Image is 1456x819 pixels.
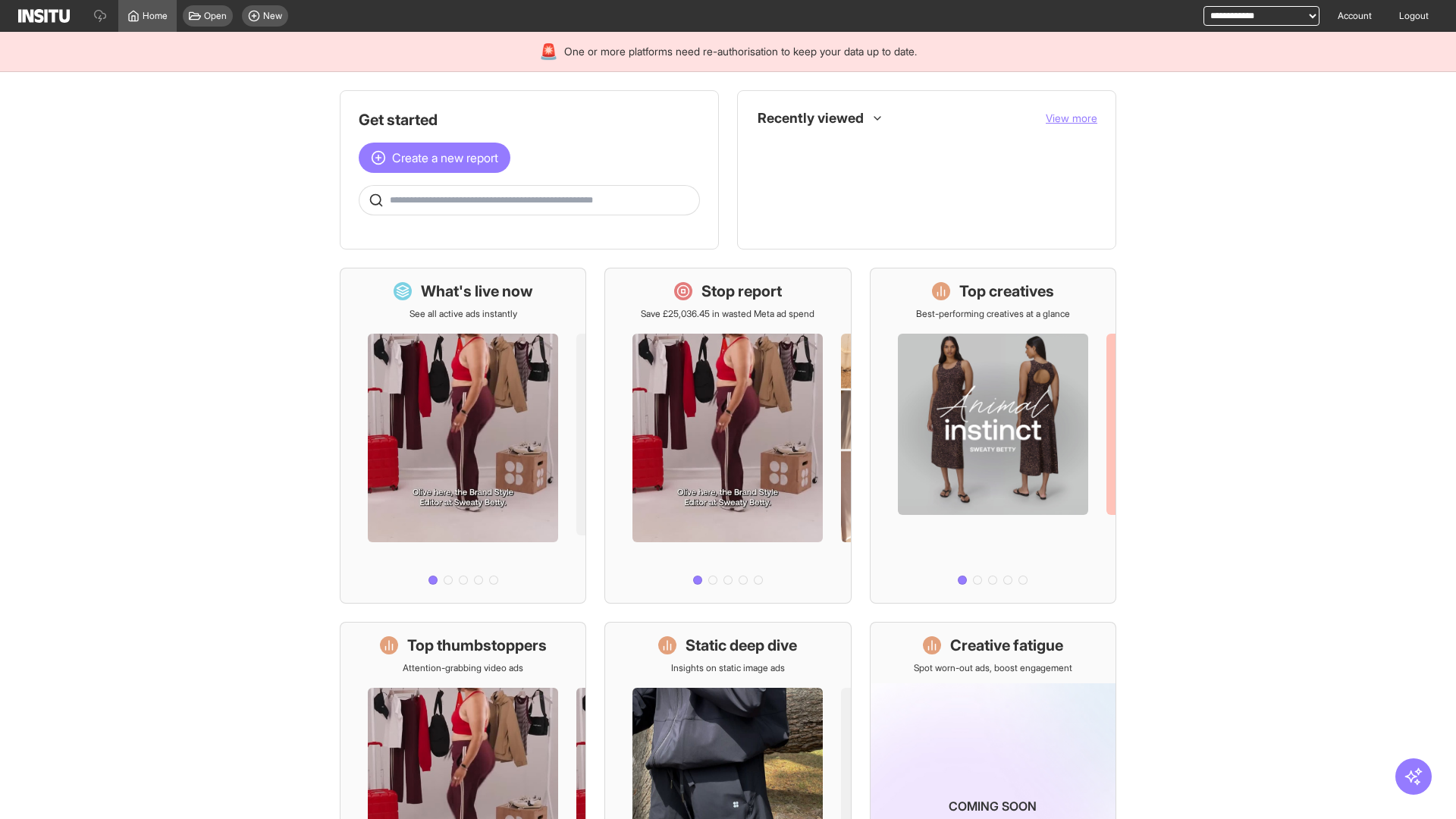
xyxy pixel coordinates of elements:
img: Logo [18,9,70,23]
span: View more [1046,111,1097,124]
span: Create a new report [392,149,498,167]
h1: What's live now [421,281,533,302]
h1: Static deep dive [686,635,797,656]
a: What's live nowSee all active ads instantly [340,268,586,604]
div: 🚨 [539,41,558,62]
span: Home [143,10,168,22]
h1: Top thumbstoppers [407,635,547,656]
a: Top creativesBest-performing creatives at a glance [870,268,1116,604]
span: Open [204,10,227,22]
span: One or more platforms need re-authorisation to keep your data up to date. [564,44,917,59]
p: Attention-grabbing video ads [403,662,523,674]
p: Save £25,036.45 in wasted Meta ad spend [641,308,814,320]
button: View more [1046,111,1097,126]
p: Best-performing creatives at a glance [916,308,1070,320]
h1: Get started [359,109,700,130]
p: Insights on static image ads [671,662,785,674]
a: Stop reportSave £25,036.45 in wasted Meta ad spend [604,268,851,604]
span: New [263,10,282,22]
h1: Top creatives [959,281,1054,302]
button: Create a new report [359,143,510,173]
h1: Stop report [701,281,782,302]
p: See all active ads instantly [409,308,517,320]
